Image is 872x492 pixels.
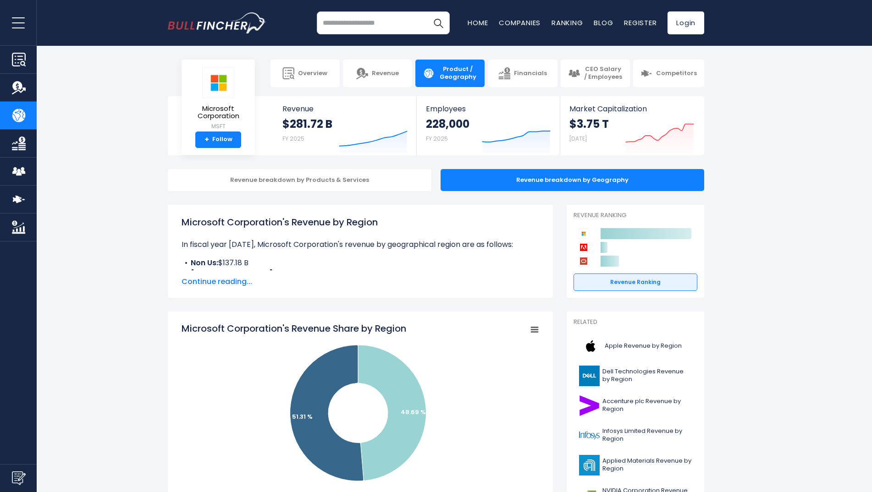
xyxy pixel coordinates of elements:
[569,117,609,131] strong: $3.75 T
[182,322,406,335] tspan: Microsoft Corporation's Revenue Share by Region
[273,96,417,155] a: Revenue $281.72 B FY 2025
[426,117,469,131] strong: 228,000
[372,70,399,77] span: Revenue
[195,131,241,148] a: +Follow
[552,18,583,27] a: Ranking
[182,215,539,229] h1: Microsoft Corporation's Revenue by Region
[574,363,697,388] a: Dell Technologies Revenue by Region
[270,60,340,87] a: Overview
[438,66,477,81] span: Product / Geography
[191,268,275,279] b: [GEOGRAPHIC_DATA]:
[594,18,613,27] a: Blog
[624,18,657,27] a: Register
[578,256,589,267] img: Oracle Corporation competitors logo
[574,318,697,326] p: Related
[182,276,539,287] span: Continue reading...
[298,70,327,77] span: Overview
[343,60,412,87] a: Revenue
[574,273,697,291] a: Revenue Ranking
[191,257,218,268] b: Non Us:
[574,453,697,478] a: Applied Materials Revenue by Region
[426,104,550,113] span: Employees
[579,395,600,416] img: ACN logo
[578,242,589,253] img: Adobe competitors logo
[427,11,450,34] button: Search
[168,12,266,33] a: Go to homepage
[602,368,692,383] span: Dell Technologies Revenue by Region
[189,122,248,131] small: MSFT
[602,427,692,443] span: Infosys Limited Revenue by Region
[168,169,431,191] div: Revenue breakdown by Products & Services
[656,70,697,77] span: Competitors
[602,398,692,413] span: Accenture plc Revenue by Region
[415,60,485,87] a: Product / Geography
[182,239,539,250] p: In fiscal year [DATE], Microsoft Corporation's revenue by geographical region are as follows:
[282,104,408,113] span: Revenue
[282,117,332,131] strong: $281.72 B
[633,60,704,87] a: Competitors
[605,342,682,350] span: Apple Revenue by Region
[574,393,697,418] a: Accenture plc Revenue by Region
[488,60,557,87] a: Financials
[188,67,248,131] a: Microsoft Corporation MSFT
[514,70,547,77] span: Financials
[292,412,313,421] text: 51.31 %
[499,18,541,27] a: Companies
[426,135,448,142] small: FY 2025
[282,135,304,142] small: FY 2025
[560,96,703,155] a: Market Capitalization $3.75 T [DATE]
[468,18,488,27] a: Home
[579,425,600,446] img: INFY logo
[579,455,600,476] img: AMAT logo
[401,408,426,416] text: 48.69 %
[602,457,692,473] span: Applied Materials Revenue by Region
[578,228,589,239] img: Microsoft Corporation competitors logo
[561,60,630,87] a: CEO Salary / Employees
[569,104,694,113] span: Market Capitalization
[204,136,209,144] strong: +
[579,366,600,386] img: DELL logo
[417,96,559,155] a: Employees 228,000 FY 2025
[182,257,539,268] li: $137.18 B
[574,423,697,448] a: Infosys Limited Revenue by Region
[574,212,697,219] p: Revenue Ranking
[441,169,704,191] div: Revenue breakdown by Geography
[668,11,704,34] a: Login
[182,268,539,279] li: $144.55 B
[189,105,248,120] span: Microsoft Corporation
[574,333,697,359] a: Apple Revenue by Region
[168,12,266,33] img: bullfincher logo
[579,336,602,356] img: AAPL logo
[584,66,623,81] span: CEO Salary / Employees
[569,135,587,142] small: [DATE]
